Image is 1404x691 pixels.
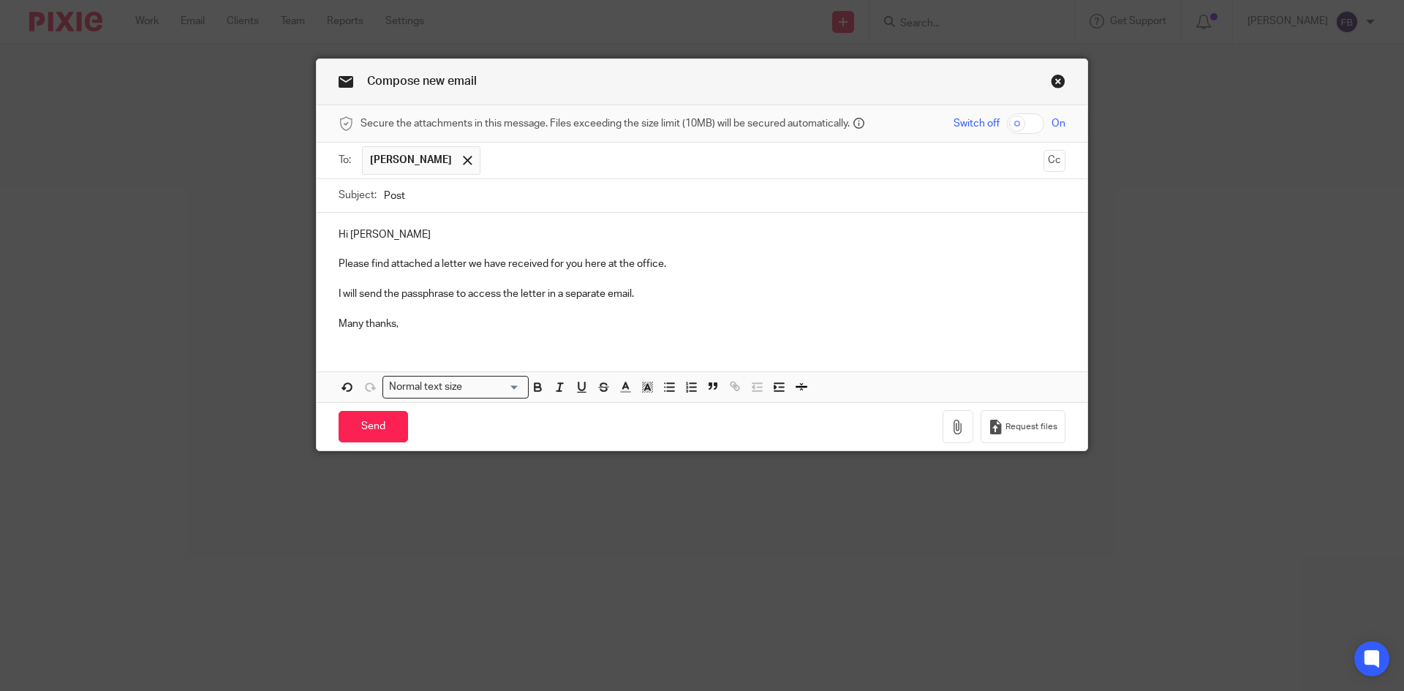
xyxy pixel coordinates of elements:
[361,116,850,131] span: Secure the attachments in this message. Files exceeding the size limit (10MB) will be secured aut...
[1005,421,1057,433] span: Request files
[339,287,1065,301] p: I will send the passphrase to access the letter in a separate email.
[339,153,355,167] label: To:
[467,380,520,395] input: Search for option
[339,227,1065,242] p: Hi [PERSON_NAME]
[981,410,1065,443] button: Request files
[382,376,529,399] div: Search for option
[386,380,466,395] span: Normal text size
[954,116,1000,131] span: Switch off
[339,257,1065,271] p: Please find attached a letter we have received for you here at the office.
[339,411,408,442] input: Send
[367,75,477,87] span: Compose new email
[339,188,377,203] label: Subject:
[1043,150,1065,172] button: Cc
[1052,116,1065,131] span: On
[1051,74,1065,94] a: Close this dialog window
[370,153,452,167] span: [PERSON_NAME]
[339,317,1065,331] p: Many thanks,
